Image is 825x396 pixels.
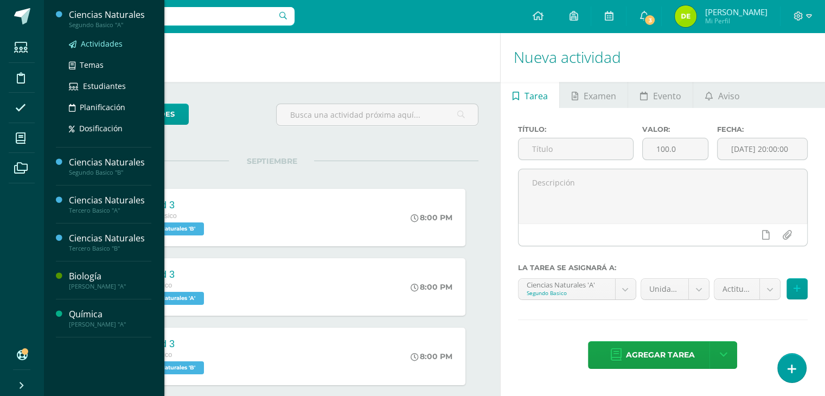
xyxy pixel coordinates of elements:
a: Estudiantes [69,80,151,92]
a: Dosificación [69,122,151,135]
a: Planificación [69,101,151,113]
a: Evento [628,82,693,108]
span: Actitudinal (5.0%) [722,279,751,299]
span: Agregar tarea [625,342,694,368]
div: Tercero Basico "A" [69,207,151,214]
div: Tercero Basico "B" [69,245,151,252]
div: Segundo Basico [527,289,607,297]
div: Ciencias Naturales [69,194,151,207]
span: Temas [80,60,104,70]
label: Título: [518,125,634,133]
span: Actividades [81,39,123,49]
a: Biología[PERSON_NAME] "A" [69,270,151,290]
span: Examen [584,83,616,109]
img: 29c298bc4911098bb12dddd104e14123.png [675,5,696,27]
span: Ciencias Naturales 'B' [127,222,204,235]
a: Química[PERSON_NAME] "A" [69,308,151,328]
h1: Nueva actividad [514,33,812,82]
span: Ciencias Naturales 'B' [127,361,204,374]
div: Ciencias Naturales [69,156,151,169]
input: Busca un usuario... [50,7,295,25]
span: Evento [653,83,681,109]
input: Busca una actividad próxima aquí... [277,104,478,125]
a: Ciencias NaturalesTercero Basico "B" [69,232,151,252]
a: Ciencias NaturalesSegundo Basico "A" [69,9,151,29]
div: 8:00 PM [411,352,452,361]
input: Título [519,138,633,159]
div: Química [69,308,151,321]
div: 8:00 PM [411,213,452,222]
span: [PERSON_NAME] [705,7,767,17]
a: Examen [560,82,628,108]
div: Actividad 3 [127,200,207,211]
div: Actividad 3 [127,338,207,350]
a: Unidad 4 [641,279,709,299]
span: Ciencias Naturales 'A' [127,292,204,305]
span: Estudiantes [83,81,126,91]
label: La tarea se asignará a: [518,264,808,272]
div: 8:00 PM [411,282,452,292]
a: Tarea [501,82,559,108]
a: Ciencias NaturalesSegundo Basico "B" [69,156,151,176]
div: [PERSON_NAME] "A" [69,283,151,290]
span: Tarea [525,83,548,109]
span: Unidad 4 [649,279,681,299]
h1: Actividades [56,33,487,82]
div: Segundo Basico "B" [69,169,151,176]
div: Segundo Basico "A" [69,21,151,29]
a: Actividades [69,37,151,50]
div: Ciencias Naturales 'A' [527,279,607,289]
div: Biología [69,270,151,283]
div: Actividad 3 [127,269,207,280]
div: Ciencias Naturales [69,9,151,21]
span: Dosificación [79,123,123,133]
input: Fecha de entrega [718,138,807,159]
a: Aviso [693,82,751,108]
label: Fecha: [717,125,808,133]
span: SEPTIEMBRE [229,156,314,166]
a: Ciencias Naturales 'A'Segundo Basico [519,279,636,299]
span: 3 [644,14,656,26]
span: Planificación [80,102,125,112]
input: Puntos máximos [643,138,708,159]
span: Aviso [718,83,740,109]
span: Mi Perfil [705,16,767,25]
label: Valor: [642,125,708,133]
a: Temas [69,59,151,71]
a: Actitudinal (5.0%) [714,279,780,299]
div: [PERSON_NAME] "A" [69,321,151,328]
a: Ciencias NaturalesTercero Basico "A" [69,194,151,214]
div: Ciencias Naturales [69,232,151,245]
